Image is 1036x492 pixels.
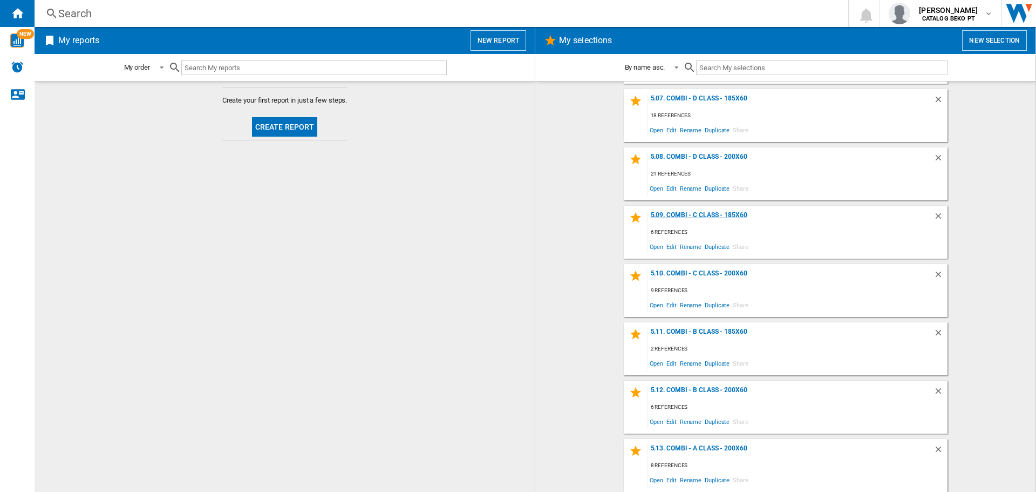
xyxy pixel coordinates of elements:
span: Open [648,356,665,370]
span: Rename [678,356,703,370]
div: 6 references [648,401,948,414]
div: 5.07. Combi - D Class - 185x60 [648,95,933,109]
span: Rename [678,298,703,312]
div: 9 references [648,284,948,298]
div: 6 references [648,226,948,239]
span: Open [648,239,665,254]
span: Share [731,181,750,196]
div: 2 references [648,342,948,356]
h2: My reports [56,30,101,51]
div: Search [58,6,820,21]
span: Edit [665,239,678,254]
input: Search My selections [696,60,947,75]
span: Rename [678,239,703,254]
span: Duplicate [703,356,731,370]
span: Share [731,356,750,370]
span: Edit [665,356,678,370]
span: Edit [665,123,678,137]
span: Edit [665,181,678,196]
span: [PERSON_NAME] [919,5,978,16]
span: Rename [678,473,703,487]
span: Edit [665,298,678,312]
b: CATALOG BEKO PT [922,15,975,22]
span: Share [731,473,750,487]
span: Share [731,414,750,429]
button: Create report [252,117,318,137]
div: 18 references [648,109,948,123]
span: Edit [665,473,678,487]
div: 5.11. Combi - B Class - 185x60 [648,328,933,342]
div: Delete [933,211,948,226]
span: Open [648,181,665,196]
span: Duplicate [703,181,731,196]
span: Open [648,414,665,429]
span: Share [731,298,750,312]
span: Duplicate [703,298,731,312]
h2: My selections [557,30,614,51]
img: profile.jpg [889,3,910,24]
span: Open [648,298,665,312]
span: Create your first report in just a few steps. [222,96,347,105]
div: 5.12. Combi - B Class - 200x60 [648,386,933,401]
div: Delete [933,328,948,342]
span: Duplicate [703,473,731,487]
span: Open [648,123,665,137]
div: My order [124,63,150,71]
div: 5.09. Combi - C Class - 185x60 [648,211,933,226]
span: Share [731,123,750,137]
span: Rename [678,181,703,196]
div: 21 references [648,167,948,181]
div: 5.08. Combi - D Class - 200x60 [648,153,933,167]
input: Search My reports [181,60,447,75]
div: Delete [933,444,948,459]
button: New selection [962,30,1027,51]
div: Delete [933,153,948,167]
span: Share [731,239,750,254]
span: Duplicate [703,123,731,137]
span: Open [648,473,665,487]
img: alerts-logo.svg [11,60,24,73]
div: Delete [933,269,948,284]
span: Rename [678,123,703,137]
span: NEW [17,29,34,39]
span: Edit [665,414,678,429]
div: By name asc. [625,63,665,71]
div: Delete [933,95,948,109]
div: 5.13. Combi - A Class - 200x60 [648,444,933,459]
span: Rename [678,414,703,429]
span: Duplicate [703,414,731,429]
div: Delete [933,386,948,401]
div: 5.10. Combi - C Class - 200x60 [648,269,933,284]
button: New report [471,30,526,51]
span: Duplicate [703,239,731,254]
div: 8 references [648,459,948,473]
img: wise-card.svg [10,33,24,48]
